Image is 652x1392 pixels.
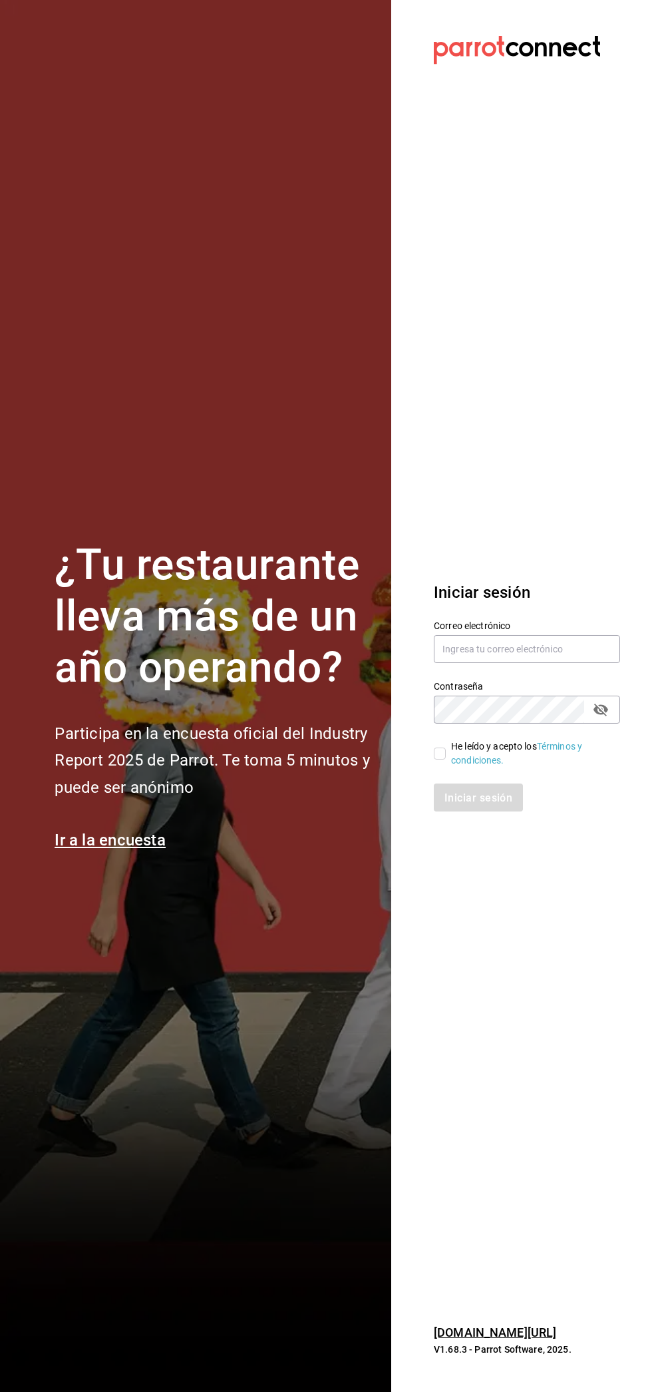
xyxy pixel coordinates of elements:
[434,1325,556,1339] a: [DOMAIN_NAME][URL]
[434,635,620,663] input: Ingresa tu correo electrónico
[434,621,510,632] font: Correo electrónico
[589,698,612,721] button: campo de contraseña
[451,741,537,752] font: He leído y acepto los
[434,1344,571,1355] font: V1.68.3 - Parrot Software, 2025.
[55,540,359,692] font: ¿Tu restaurante lleva más de un año operando?
[434,583,530,602] font: Iniciar sesión
[55,831,166,849] a: Ir a la encuesta
[434,682,483,692] font: Contraseña
[55,724,369,798] font: Participa en la encuesta oficial del Industry Report 2025 de Parrot. Te toma 5 minutos y puede se...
